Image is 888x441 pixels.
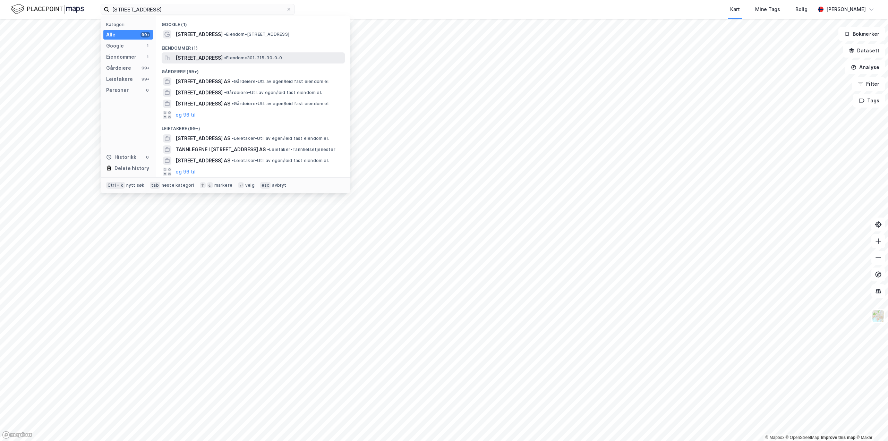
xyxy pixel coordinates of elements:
span: • [232,79,234,84]
button: Datasett [843,44,885,58]
button: og 96 til [176,168,196,176]
div: nytt søk [126,183,145,188]
div: esc [260,182,271,189]
button: Analyse [845,60,885,74]
span: • [224,55,226,60]
span: Gårdeiere • Utl. av egen/leid fast eiendom el. [224,90,322,95]
span: [STREET_ADDRESS] AS [176,77,230,86]
button: Filter [852,77,885,91]
div: Gårdeiere [106,64,131,72]
span: • [232,101,234,106]
div: Leietakere (99+) [156,120,350,133]
span: Leietaker • Utl. av egen/leid fast eiendom el. [232,158,329,163]
span: • [232,158,234,163]
div: 99+ [140,65,150,71]
div: Mine Tags [755,5,780,14]
div: Ctrl + k [106,182,125,189]
div: Delete history [114,164,149,172]
div: velg [245,183,255,188]
span: Leietaker • Utl. av egen/leid fast eiendom el. [232,136,329,141]
span: • [224,32,226,37]
div: neste kategori [162,183,194,188]
span: [STREET_ADDRESS] AS [176,100,230,108]
div: Alle [106,31,116,39]
div: Historikk [106,153,136,161]
span: • [224,90,226,95]
div: tab [150,182,160,189]
span: [STREET_ADDRESS] [176,88,223,97]
div: avbryt [272,183,286,188]
div: Google (1) [156,16,350,29]
span: • [232,136,234,141]
div: 0 [145,87,150,93]
span: [STREET_ADDRESS] AS [176,156,230,165]
div: 0 [145,154,150,160]
div: Bolig [795,5,808,14]
div: 1 [145,54,150,60]
button: Tags [853,94,885,108]
span: Leietaker • Tannhelsetjenester [267,147,335,152]
span: Eiendom • [STREET_ADDRESS] [224,32,289,37]
div: Gårdeiere (99+) [156,63,350,76]
a: Improve this map [821,435,855,440]
a: Mapbox homepage [2,431,33,439]
div: Eiendommer [106,53,136,61]
div: markere [214,183,232,188]
div: Kart [730,5,740,14]
img: Z [872,309,885,323]
div: [PERSON_NAME] [826,5,866,14]
span: Gårdeiere • Utl. av egen/leid fast eiendom el. [232,79,330,84]
div: Eiendommer (1) [156,40,350,52]
div: 1 [145,43,150,49]
span: Gårdeiere • Utl. av egen/leid fast eiendom el. [232,101,330,107]
iframe: Chat Widget [853,408,888,441]
a: Mapbox [765,435,784,440]
span: • [267,147,269,152]
a: OpenStreetMap [786,435,819,440]
span: [STREET_ADDRESS] [176,30,223,39]
span: TANNLEGENE I [STREET_ADDRESS] AS [176,145,266,154]
button: og 96 til [176,111,196,119]
div: Kontrollprogram for chat [853,408,888,441]
div: Personer [106,86,129,94]
input: Søk på adresse, matrikkel, gårdeiere, leietakere eller personer [109,4,286,15]
div: 99+ [140,32,150,37]
div: Kategori [106,22,153,27]
span: [STREET_ADDRESS] AS [176,134,230,143]
img: logo.f888ab2527a4732fd821a326f86c7f29.svg [11,3,84,15]
span: Eiendom • 301-215-30-0-0 [224,55,282,61]
div: Google [106,42,124,50]
div: Leietakere [106,75,133,83]
div: 99+ [140,76,150,82]
span: [STREET_ADDRESS] [176,54,223,62]
button: Bokmerker [838,27,885,41]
